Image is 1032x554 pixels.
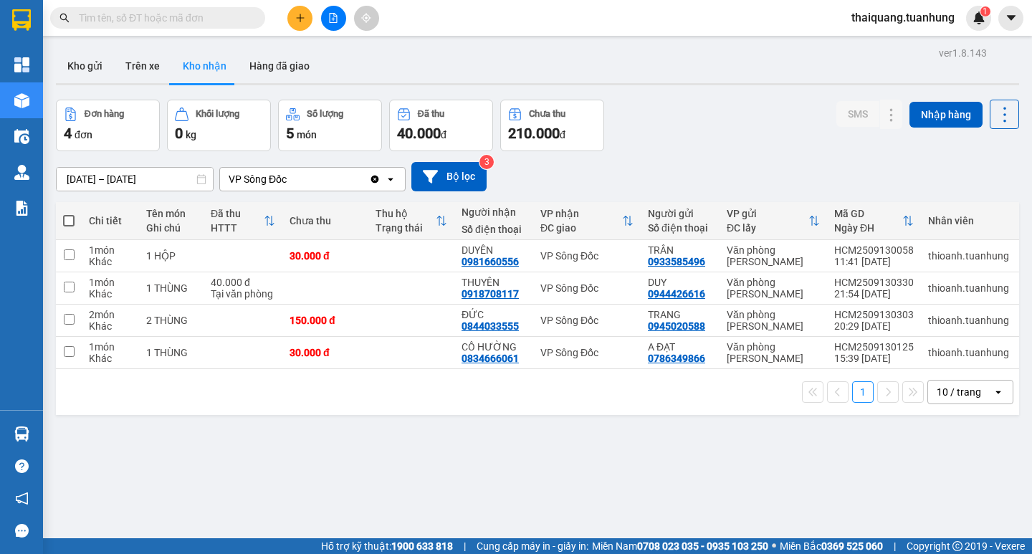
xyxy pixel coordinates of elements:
div: thioanh.tuanhung [928,250,1009,262]
div: 11:41 [DATE] [834,256,914,267]
span: thaiquang.tuanhung [840,9,966,27]
span: search [59,13,70,23]
span: Hỗ trợ kỹ thuật: [321,538,453,554]
div: 2 món [89,309,132,320]
div: Nhân viên [928,215,1009,226]
div: 1 THÙNG [146,347,196,358]
div: HCM2509130058 [834,244,914,256]
div: HTTT [211,222,264,234]
img: warehouse-icon [14,93,29,108]
div: Văn phòng [PERSON_NAME] [727,341,820,364]
div: Số điện thoại [648,222,712,234]
button: Chưa thu210.000đ [500,100,604,151]
div: Khác [89,256,132,267]
div: Văn phòng [PERSON_NAME] [727,277,820,300]
div: DUY [648,277,712,288]
div: VP Sông Đốc [540,347,634,358]
div: Trạng thái [376,222,436,234]
div: 150.000 đ [290,315,361,326]
div: 0786349866 [648,353,705,364]
div: 0944426616 [648,288,705,300]
div: Văn phòng [PERSON_NAME] [727,309,820,332]
div: 1 món [89,341,132,353]
div: Số lượng [307,109,343,119]
button: Khối lượng0kg [167,100,271,151]
div: HCM2509130330 [834,277,914,288]
strong: 0708 023 035 - 0935 103 250 [637,540,768,552]
div: Khác [89,353,132,364]
div: Chưa thu [529,109,565,119]
div: Người gửi [648,208,712,219]
div: HCM2509130125 [834,341,914,353]
span: caret-down [1005,11,1018,24]
span: đ [441,129,446,140]
div: 2 THÙNG [146,315,196,326]
button: Kho nhận [171,49,238,83]
div: TRANG [648,309,712,320]
div: VP Sông Đốc [229,172,287,186]
img: warehouse-icon [14,426,29,441]
div: Chưa thu [290,215,361,226]
span: kg [186,129,196,140]
span: | [464,538,466,554]
button: aim [354,6,379,31]
img: warehouse-icon [14,165,29,180]
div: Số điện thoại [462,224,526,235]
img: warehouse-icon [14,129,29,144]
span: Cung cấp máy in - giấy in: [477,538,588,554]
div: A ĐẠT [648,341,712,353]
div: 40.000 đ [211,277,275,288]
th: Toggle SortBy [827,202,921,240]
div: VP gửi [727,208,808,219]
div: THUYÊN [462,277,526,288]
span: file-add [328,13,338,23]
div: ver 1.8.143 [939,45,987,61]
span: Miền Nam [592,538,768,554]
input: Tìm tên, số ĐT hoặc mã đơn [79,10,248,26]
svg: Clear value [369,173,381,185]
div: Khác [89,288,132,300]
span: 4 [64,125,72,142]
div: thioanh.tuanhung [928,315,1009,326]
button: Hàng đã giao [238,49,321,83]
div: thioanh.tuanhung [928,282,1009,294]
div: 0918708117 [462,288,519,300]
sup: 1 [980,6,990,16]
div: Tại văn phòng [211,288,275,300]
th: Toggle SortBy [720,202,827,240]
button: Kho gửi [56,49,114,83]
button: Nhập hàng [909,102,983,128]
button: file-add [321,6,346,31]
div: CÔ HƯỜNG [462,341,526,353]
img: logo-vxr [12,9,31,31]
span: 40.000 [397,125,441,142]
div: Khối lượng [196,109,239,119]
div: Ngày ĐH [834,222,902,234]
div: ĐC giao [540,222,622,234]
div: Ghi chú [146,222,196,234]
img: icon-new-feature [973,11,985,24]
button: caret-down [998,6,1023,31]
div: 30.000 đ [290,347,361,358]
span: message [15,524,29,538]
svg: open [385,173,396,185]
span: aim [361,13,371,23]
span: copyright [952,541,962,551]
div: 15:39 [DATE] [834,353,914,364]
div: Chi tiết [89,215,132,226]
div: Đã thu [211,208,264,219]
button: Trên xe [114,49,171,83]
span: | [894,538,896,554]
span: question-circle [15,459,29,473]
img: dashboard-icon [14,57,29,72]
div: Thu hộ [376,208,436,219]
input: Selected VP Sông Đốc. [288,172,290,186]
div: 0834666061 [462,353,519,364]
button: 1 [852,381,874,403]
div: Đã thu [418,109,444,119]
div: 21:54 [DATE] [834,288,914,300]
span: 1 [983,6,988,16]
div: 10 / trang [937,385,981,399]
div: Mã GD [834,208,902,219]
div: VP Sông Đốc [540,282,634,294]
